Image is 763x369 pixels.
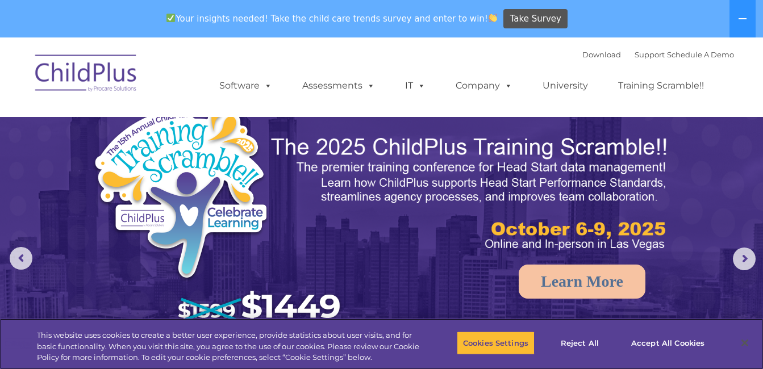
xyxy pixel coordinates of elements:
[503,9,568,29] a: Take Survey
[291,74,386,97] a: Assessments
[519,265,645,299] a: Learn More
[607,74,715,97] a: Training Scramble!!
[582,50,621,59] a: Download
[208,74,283,97] a: Software
[625,331,711,355] button: Accept All Cookies
[30,47,143,103] img: ChildPlus by Procare Solutions
[667,50,734,59] a: Schedule A Demo
[166,14,175,22] img: ✅
[489,14,497,22] img: 👏
[732,330,757,355] button: Close
[531,74,599,97] a: University
[444,74,524,97] a: Company
[635,50,665,59] a: Support
[582,50,734,59] font: |
[544,331,615,355] button: Reject All
[162,7,502,30] span: Your insights needed! Take the child care trends survey and enter to win!
[394,74,437,97] a: IT
[510,9,561,29] span: Take Survey
[37,330,420,363] div: This website uses cookies to create a better user experience, provide statistics about user visit...
[457,331,535,355] button: Cookies Settings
